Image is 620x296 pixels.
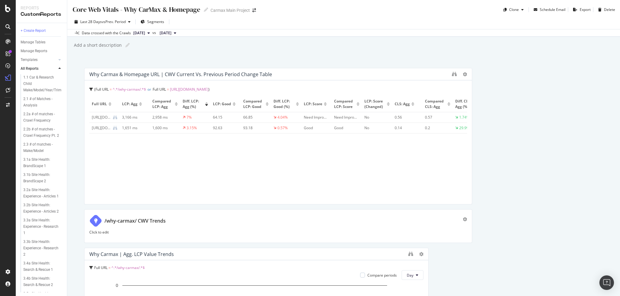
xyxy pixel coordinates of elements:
a: 3.1b Site Health: BrandScape 2 [23,172,63,184]
span: Diff. CLS: Agg (%) [455,99,476,109]
a: 3.4b Site Health: Search & Rescue 2 [23,275,63,288]
a: Manage Reports [21,48,63,54]
div: 2.2b # of matches - Crawl Frequency Pt. 2 [23,126,59,139]
div: 3,166 ms [122,115,145,120]
a: 3.2a Site Health: Experience - Articles 1 [23,187,63,200]
div: 29.99% [459,125,472,131]
div: CustomReports [21,11,62,18]
div: 0.2 [425,125,448,131]
span: Full URL [92,101,107,107]
span: Compared CLS: Agg [425,99,446,109]
div: Open Intercom Messenger [599,275,614,290]
button: Export [571,5,591,15]
div: 3.4b Site Health: Search & Rescue 2 [23,275,59,288]
a: Manage Tables [21,39,63,45]
span: Full URL [95,87,109,92]
div: binoculars [408,251,413,256]
div: Good [304,125,327,131]
span: or [148,87,151,92]
span: ^.*/why-carmax/.*$ [113,87,146,92]
div: 3.3b Site Health: Experience - Research 2 [23,239,59,258]
div: 3.2a Site Health: Experience - Articles 1 [23,187,59,200]
a: Templates [21,57,57,63]
button: Day [402,270,423,280]
div: Compare periods [367,273,397,278]
div: arrow-right-arrow-left [252,8,256,12]
button: [DATE] [157,29,179,37]
button: Segments [138,17,167,27]
div: Reports [21,5,62,11]
a: 3.3a Site Health: Experience - Research 1 [23,217,63,236]
div: Need Improvement [334,115,357,120]
span: 2025 Aug. 17th [160,30,171,36]
div: https://www.carmax.com/why-carmax/ [92,125,111,131]
span: Full URL [94,265,108,270]
div: Why Carmax & Homepage URL | CWV Current vs. Previous Period Change Table [89,71,272,77]
div: 1.74% [459,115,469,120]
a: 2.1 # of Matches - Analysis [23,96,63,109]
div: 4.04% [277,115,288,120]
span: 2025 Sep. 14th [133,30,145,36]
span: Diff. LCP: Agg (%) [183,99,204,109]
span: LCP: Good [213,101,231,107]
div: Delete [604,7,615,12]
div: 0.14 [395,125,418,131]
a: 2.3 # of matches - Make/Model [23,141,63,154]
span: vs [152,30,157,35]
div: Good [334,125,357,131]
div: 1.1 Car & Research Child Make/Model/Year/Trim [23,74,61,93]
div: 1,651 ms [122,125,145,131]
span: Last 28 Days [80,19,102,24]
span: Full URL [153,87,166,92]
span: = [108,265,111,270]
i: Edit report name [204,8,208,12]
div: Templates [21,57,38,63]
div: Manage Reports [21,48,47,54]
span: LCP: Score [304,101,322,107]
button: Clone [501,5,526,15]
text: 0 [116,283,118,288]
span: Compared LCP: Score [334,99,355,109]
a: 2.2b # of matches - Crawl Frequency Pt. 2 [23,126,63,139]
div: 2,958 ms [152,115,175,120]
div: No [364,125,387,131]
div: 0.56 [395,115,418,120]
a: 3.2b Site Health: Experience - Articles 2 [23,202,63,215]
span: = [167,87,169,92]
span: CLS: Agg [395,101,410,107]
div: 3.1a Site Health: BrandScape 1 [23,156,58,169]
div: All Reports [21,66,38,72]
div: https://www.carmax.com/ [92,115,111,120]
div: Export [580,7,591,12]
a: All Reports [21,66,57,72]
div: Data crossed with the Crawls [82,30,131,36]
div: 0.57% [277,125,288,131]
div: gear [463,217,467,221]
div: 2.3 # of matches - Make/Model [23,141,58,154]
div: 3.3a Site Health: Experience - Research 1 [23,217,59,236]
button: Delete [596,5,615,15]
a: 3.1a Site Health: BrandScape 1 [23,156,63,169]
div: Need Improvement [304,115,327,120]
button: [DATE] [131,29,152,37]
span: LCP: Score (Changed) [364,99,385,109]
button: Last 28 DaysvsPrev. Period [72,17,133,27]
div: 0.57 [425,115,448,120]
div: + Create Report [21,28,46,34]
div: 3.15% [187,125,197,131]
span: vs Prev. Period [102,19,126,24]
a: 3.3b Site Health: Experience - Research 2 [23,239,63,258]
a: 3.4a Site Health: Search & Rescue 1 [23,260,63,273]
span: Compared LCP: Good [243,99,264,109]
div: 1,600 ms [152,125,175,131]
a: 1.1 Car & Research Child Make/Model/Year/Trim [23,74,63,93]
div: 3.1b Site Health: BrandScape 2 [23,172,58,184]
span: = [110,87,112,92]
span: Segments [147,19,164,24]
div: 3.2b Site Health: Experience - Articles 2 [23,202,59,215]
div: binoculars [452,72,457,76]
div: 66.85 [243,115,266,120]
div: Schedule Email [540,7,565,12]
div: 3.4a Site Health: Search & Rescue 1 [23,260,59,273]
span: LCP: Agg [122,101,138,107]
